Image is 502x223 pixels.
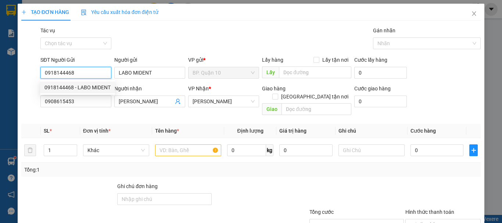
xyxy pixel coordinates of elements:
span: Lấy tận nơi [319,56,351,64]
label: Ghi chú đơn hàng [117,183,158,189]
span: Bến xe [GEOGRAPHIC_DATA] [58,12,99,21]
span: Tên hàng [155,128,179,134]
img: logo [3,4,35,37]
span: BPQ101408250089 [37,47,80,52]
span: 15:02:32 [DATE] [16,53,45,58]
div: 0918144468 - LABO MIDENT [40,82,115,93]
span: ----------------------------------------- [20,40,90,46]
span: Yêu cầu xuất hóa đơn điện tử [81,9,158,15]
span: Khác [87,145,145,156]
span: Định lượng [237,128,263,134]
span: Giá trị hàng [279,128,306,134]
label: Hình thức thanh toán [405,209,454,215]
strong: ĐỒNG PHƯỚC [58,4,101,10]
div: VP gửi [188,56,259,64]
span: TẠO ĐƠN HÀNG [21,9,69,15]
input: VD: Bàn, Ghế [155,144,221,156]
span: Hòa Thành [193,96,255,107]
span: Giao [262,103,282,115]
div: Tổng: 1 [24,166,194,174]
label: Tác vụ [40,28,55,33]
span: SL [44,128,50,134]
input: Ghi chú đơn hàng [117,193,212,205]
button: delete [24,144,36,156]
div: SĐT Người Gửi [40,56,111,64]
span: Lấy hàng [262,57,283,63]
span: Giao hàng [262,86,286,91]
span: Tổng cước [309,209,334,215]
label: Cước giao hàng [354,86,391,91]
input: Ghi Chú [338,144,405,156]
span: Hotline: 19001152 [58,33,90,37]
button: plus [469,144,478,156]
span: user-add [175,98,181,104]
div: 0918144468 - LABO MIDENT [44,83,111,91]
span: In ngày: [2,53,45,58]
span: 01 Võ Văn Truyện, KP.1, Phường 2 [58,22,101,31]
input: 0 [279,144,332,156]
span: close [471,11,477,17]
input: Cước lấy hàng [354,67,407,79]
span: plus [21,10,26,15]
div: Người nhận [114,84,185,93]
label: Gán nhãn [373,28,395,33]
span: VP Nhận [188,86,209,91]
div: Người gửi [114,56,185,64]
img: icon [81,10,87,15]
input: Cước giao hàng [354,96,407,107]
input: Dọc đường [279,66,351,78]
label: Cước lấy hàng [354,57,387,63]
span: BP. Quận 10 [193,67,255,78]
span: plus [470,147,477,153]
span: kg [266,144,273,156]
span: [PERSON_NAME]: [2,47,80,52]
input: Dọc đường [282,103,351,115]
button: Close [464,4,484,24]
span: Lấy [262,66,279,78]
th: Ghi chú [336,124,408,138]
span: Cước hàng [410,128,436,134]
span: [GEOGRAPHIC_DATA] tận nơi [278,93,351,101]
span: Đơn vị tính [83,128,111,134]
